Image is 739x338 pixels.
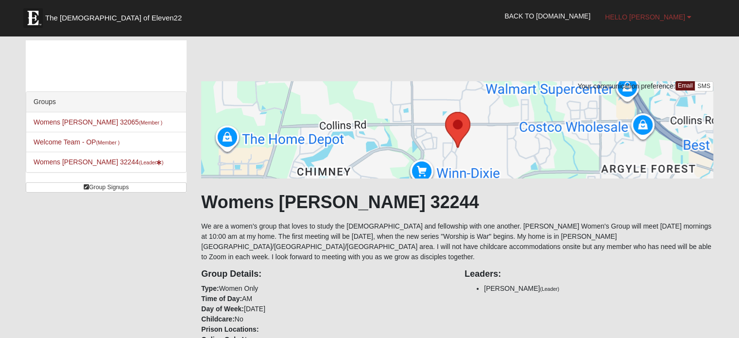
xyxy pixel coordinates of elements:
a: The [DEMOGRAPHIC_DATA] of Eleven22 [18,3,213,28]
a: Hello [PERSON_NAME] [598,5,699,29]
span: Hello [PERSON_NAME] [605,13,685,21]
span: The [DEMOGRAPHIC_DATA] of Eleven22 [45,13,182,23]
div: Groups [26,92,186,112]
h1: Womens [PERSON_NAME] 32244 [201,192,713,213]
a: Back to [DOMAIN_NAME] [497,4,598,28]
img: Eleven22 logo [23,8,43,28]
strong: Type: [201,285,219,292]
h4: Group Details: [201,269,450,280]
h4: Leaders: [464,269,713,280]
a: SMS [694,81,713,91]
a: Womens [PERSON_NAME] 32244(Leader) [34,158,164,166]
small: (Member ) [96,140,120,145]
strong: Time of Day: [201,295,242,302]
li: [PERSON_NAME] [484,284,713,294]
small: (Leader ) [139,160,164,165]
small: (Member ) [139,120,162,125]
a: Group Signups [26,182,187,193]
strong: Childcare: [201,315,234,323]
strong: Day of Week: [201,305,244,313]
a: Email [675,81,695,90]
small: (Leader) [540,286,559,292]
a: Womens [PERSON_NAME] 32065(Member ) [34,118,162,126]
span: Your communication preference: [578,82,675,90]
a: Welcome Team - OP(Member ) [34,138,120,146]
